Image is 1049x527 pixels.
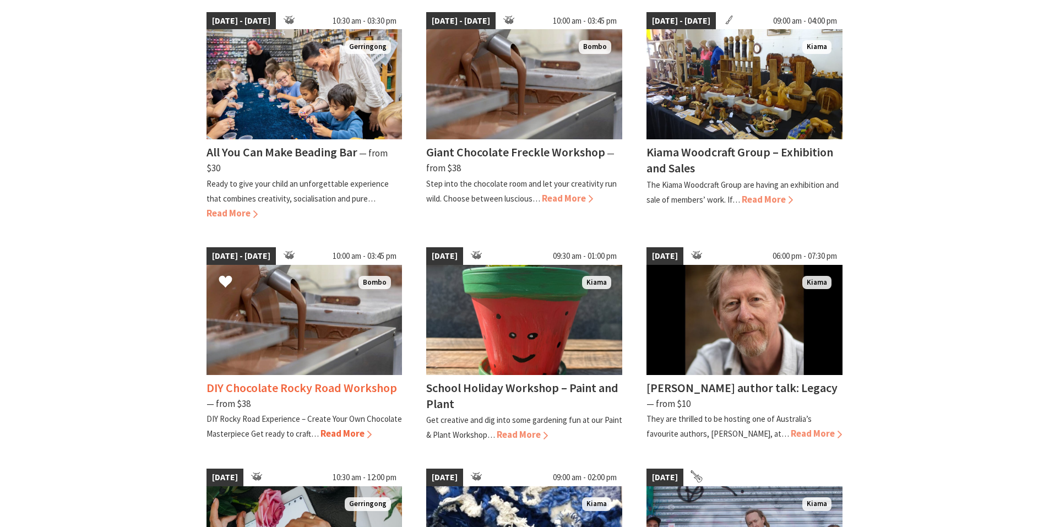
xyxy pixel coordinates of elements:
[426,415,622,440] p: Get creative and dig into some gardening fun at our Paint & Plant Workshop…
[582,497,611,511] span: Kiama
[791,427,842,439] span: Read More
[646,469,683,486] span: [DATE]
[426,12,496,30] span: [DATE] - [DATE]
[646,29,843,139] img: The wonders of wood
[345,497,391,511] span: Gerringong
[426,380,618,411] h4: School Holiday Workshop – Paint and Plant
[547,247,622,265] span: 09:30 am - 01:00 pm
[358,276,391,290] span: Bombo
[767,247,843,265] span: 06:00 pm - 07:30 pm
[768,12,843,30] span: 09:00 am - 04:00 pm
[206,380,397,395] h4: DIY Chocolate Rocky Road Workshop
[646,247,683,265] span: [DATE]
[208,264,243,301] button: Click to Favourite DIY Chocolate Rocky Road Workshop
[646,414,812,439] p: They are thrilled to be hosting one of Australia’s favourite authors, [PERSON_NAME], at…
[426,29,622,139] img: The Treat Factory Chocolate Production
[646,12,843,221] a: [DATE] - [DATE] 09:00 am - 04:00 pm The wonders of wood Kiama Kiama Woodcraft Group – Exhibition ...
[345,40,391,54] span: Gerringong
[646,398,691,410] span: ⁠— from $10
[327,12,402,30] span: 10:30 am - 03:30 pm
[646,12,716,30] span: [DATE] - [DATE]
[542,192,593,204] span: Read More
[206,414,402,439] p: DIY Rocky Road Experience – Create Your Own Chocolate Masterpiece Get ready to craft…
[320,427,372,439] span: Read More
[206,247,403,442] a: [DATE] - [DATE] 10:00 am - 03:45 pm Chocolate Production. The Treat Factory Bombo DIY Chocolate R...
[646,380,838,395] h4: [PERSON_NAME] author talk: Legacy
[802,40,831,54] span: Kiama
[426,265,622,375] img: Plant & Pot
[646,144,833,176] h4: Kiama Woodcraft Group – Exhibition and Sales
[206,178,389,204] p: Ready to give your child an unforgettable experience that combines creativity, socialisation and ...
[206,29,403,139] img: groups family kids adults can all bead at our workshops
[426,247,622,442] a: [DATE] 09:30 am - 01:00 pm Plant & Pot Kiama School Holiday Workshop – Paint and Plant Get creati...
[327,469,402,486] span: 10:30 am - 12:00 pm
[547,469,622,486] span: 09:00 am - 02:00 pm
[582,276,611,290] span: Kiama
[646,180,839,205] p: The Kiama Woodcraft Group are having an exhibition and sale of members’ work. If…
[497,428,548,441] span: Read More
[206,144,357,160] h4: All You Can Make Beading Bar
[206,398,251,410] span: ⁠— from $38
[579,40,611,54] span: Bombo
[426,12,622,221] a: [DATE] - [DATE] 10:00 am - 03:45 pm The Treat Factory Chocolate Production Bombo Giant Chocolate ...
[206,247,276,265] span: [DATE] - [DATE]
[547,12,622,30] span: 10:00 am - 03:45 pm
[426,247,463,265] span: [DATE]
[802,497,831,511] span: Kiama
[426,469,463,486] span: [DATE]
[742,193,793,205] span: Read More
[646,247,843,442] a: [DATE] 06:00 pm - 07:30 pm Man wearing a beige shirt, with short dark blonde hair and a beard Kia...
[206,469,243,486] span: [DATE]
[206,12,276,30] span: [DATE] - [DATE]
[646,265,843,375] img: Man wearing a beige shirt, with short dark blonde hair and a beard
[206,207,258,219] span: Read More
[206,265,403,375] img: Chocolate Production. The Treat Factory
[802,276,831,290] span: Kiama
[426,144,605,160] h4: Giant Chocolate Freckle Workshop
[426,178,617,204] p: Step into the chocolate room and let your creativity run wild. Choose between luscious…
[206,12,403,221] a: [DATE] - [DATE] 10:30 am - 03:30 pm groups family kids adults can all bead at our workshops Gerri...
[327,247,402,265] span: 10:00 am - 03:45 pm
